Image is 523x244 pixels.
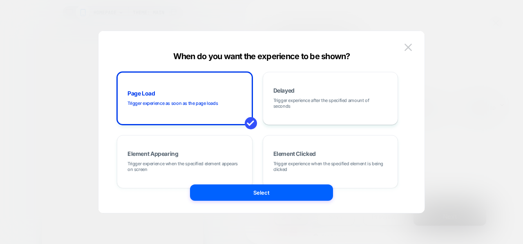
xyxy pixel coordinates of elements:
button: Select [190,184,333,201]
span: When do you want the experience to be shown? [173,51,350,61]
span: Trigger experience when the specified element is being clicked [273,161,388,172]
span: Trigger experience after the specified amount of seconds [273,98,388,109]
span: Delayed [273,88,295,93]
span: Element Clicked [273,151,316,157]
img: close [405,44,412,51]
